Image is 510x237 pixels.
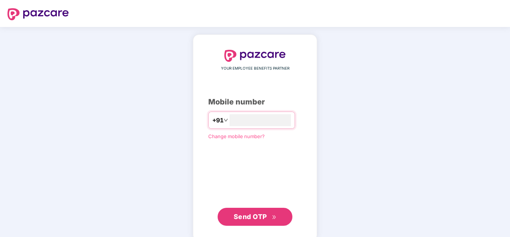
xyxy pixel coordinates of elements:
span: Send OTP [234,213,267,221]
span: double-right [272,215,277,220]
img: logo [224,50,286,62]
button: Send OTPdouble-right [218,208,292,226]
img: logo [7,8,69,20]
div: Mobile number [208,96,302,108]
span: +91 [212,116,224,125]
span: down [224,118,228,122]
span: YOUR EMPLOYEE BENEFITS PARTNER [221,66,289,72]
a: Change mobile number? [208,133,265,139]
